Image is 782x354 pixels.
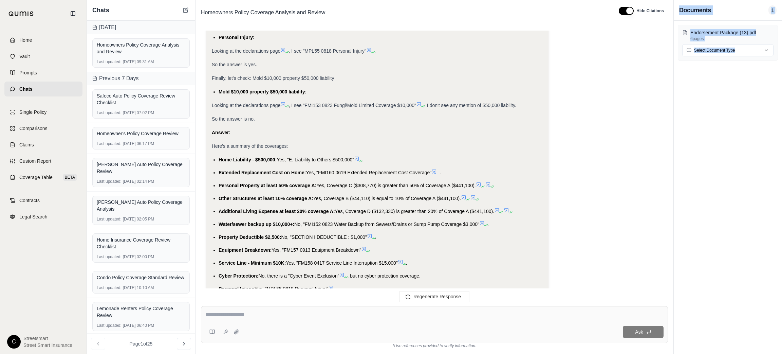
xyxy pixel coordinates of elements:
[92,5,109,15] span: Chats
[4,209,82,224] a: Legal Search
[212,62,257,67] span: So the answer is yes.
[374,48,376,54] span: .
[212,116,255,122] span: So the answer is no.
[4,105,82,120] a: Single Policy
[424,103,516,108] span: . I don't see any mention of $50,000 liability.
[347,273,421,279] span: , but no cyber protection coverage.
[4,170,82,185] a: Coverage TableBETA
[362,157,364,162] span: .
[4,65,82,80] a: Prompts
[63,174,77,181] span: BETA
[19,174,53,181] span: Coverage Table
[19,86,33,92] span: Chats
[97,92,185,106] div: Safeco Auto Policy Coverage Review Checklist
[682,29,774,41] button: Endorsement Package (13).pdf6pages
[306,170,432,175] span: Yes, "FMI160 0619 Extended Replacement Cost Coverage"
[23,342,72,349] span: Street Smart Insurance
[440,170,441,175] span: .
[219,234,281,240] span: Property Deductible $2,500:
[19,141,34,148] span: Claims
[288,103,416,108] span: , I see "FMI153 0823 Fungi/Mold Limited Coverage $10,000"
[7,335,21,349] div: C
[97,323,122,328] span: Last updated:
[219,209,335,214] span: Additional Living Expense at least 20% coverage A:
[219,247,272,253] span: Equipment Breakdown:
[19,158,51,164] span: Custom Report
[219,260,286,266] span: Service Line - Minimum $10K:
[4,193,82,208] a: Contracts
[277,157,354,162] span: Yes, "E. Liability to Others $500,000"
[97,110,185,116] div: [DATE] 07:02 PM
[335,209,495,214] span: Yes, Coverage D ($132,330) is greater than 20% of Coverage A ($441,100).
[4,49,82,64] a: Vault
[130,340,153,347] span: Page 1 of 25
[97,130,185,137] div: Homeowner's Policy Coverage Review
[97,110,122,116] span: Last updated:
[336,286,338,291] span: .
[19,109,46,116] span: Single Policy
[487,222,489,227] span: .
[679,5,711,15] h3: Documents
[182,6,190,14] button: New Chat
[87,21,195,34] div: [DATE]
[212,48,280,54] span: Looking at the declarations page
[219,35,255,40] span: Personal Injury:
[369,247,371,253] span: .
[97,199,185,212] div: [PERSON_NAME] Auto Policy Coverage Analysis
[219,273,258,279] span: Cyber Protection:
[23,335,72,342] span: Streetsmart
[219,286,255,291] span: Personal Injury:
[198,7,611,18] div: Edit Title
[313,196,461,201] span: Yes, Coverage B ($44,110) is equal to 10% of Coverage A ($441,100).
[272,247,361,253] span: Yes, "FM157 0913 Equipment Breakdown"
[768,5,777,15] span: 1
[97,216,122,222] span: Last updated:
[8,11,34,16] img: Qumis Logo
[4,33,82,48] a: Home
[690,36,774,41] p: 6 pages
[97,285,122,290] span: Last updated:
[97,274,185,281] div: Condo Policy Coverage Standard Review
[212,143,288,149] span: Here's a summary of the coverages:
[97,179,185,184] div: [DATE] 02:14 PM
[19,37,32,43] span: Home
[4,121,82,136] a: Comparisons
[97,323,185,328] div: [DATE] 06:40 PM
[97,179,122,184] span: Last updated:
[97,216,185,222] div: [DATE] 02:05 PM
[19,69,37,76] span: Prompts
[212,130,230,135] strong: Answer:
[97,305,185,319] div: Lemonade Renters Policy Coverage Review
[219,170,306,175] span: Extended Replacement Cost on Home:
[258,273,339,279] span: No, there is a "Cyber Event Exclusion"
[198,7,328,18] span: Homeowners Policy Coverage Analysis and Review
[219,222,294,227] span: Water/sewer backup up $10,000+:
[219,183,316,188] span: Personal Property at least 50% coverage A:
[212,103,280,108] span: Looking at the declarations page
[413,294,461,299] span: Regenerate Response
[68,8,78,19] button: Collapse sidebar
[97,41,185,55] div: Homeowners Policy Coverage Analysis and Review
[399,291,469,302] button: Regenerate Response
[97,59,185,65] div: [DATE] 09:31 AM
[19,53,30,60] span: Vault
[19,125,47,132] span: Comparisons
[281,234,367,240] span: No, "SECTION I DEDUCTIBLE : $1,000"
[219,196,313,201] span: Other Structures at least 10% coverage A:
[219,89,306,94] span: Mold $10,000 property $50,000 liability:
[97,141,122,146] span: Last updated:
[690,29,774,36] p: Endorsement Package (13).pdf
[19,197,40,204] span: Contracts
[97,161,185,175] div: [PERSON_NAME] Auto Policy Coverage Review
[97,236,185,250] div: Home Insurance Coverage Review Checklist
[406,260,407,266] span: .
[97,141,185,146] div: [DATE] 06:17 PM
[4,82,82,96] a: Chats
[201,343,668,349] div: *Use references provided to verify information.
[288,48,366,54] span: , I see "MPL55 0818 Personal Injury"
[97,254,122,260] span: Last updated:
[623,326,664,338] button: Ask
[97,254,185,260] div: [DATE] 02:00 PM
[375,234,376,240] span: .
[255,286,328,291] span: Yes, "MPL55 0818 Personal Injury"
